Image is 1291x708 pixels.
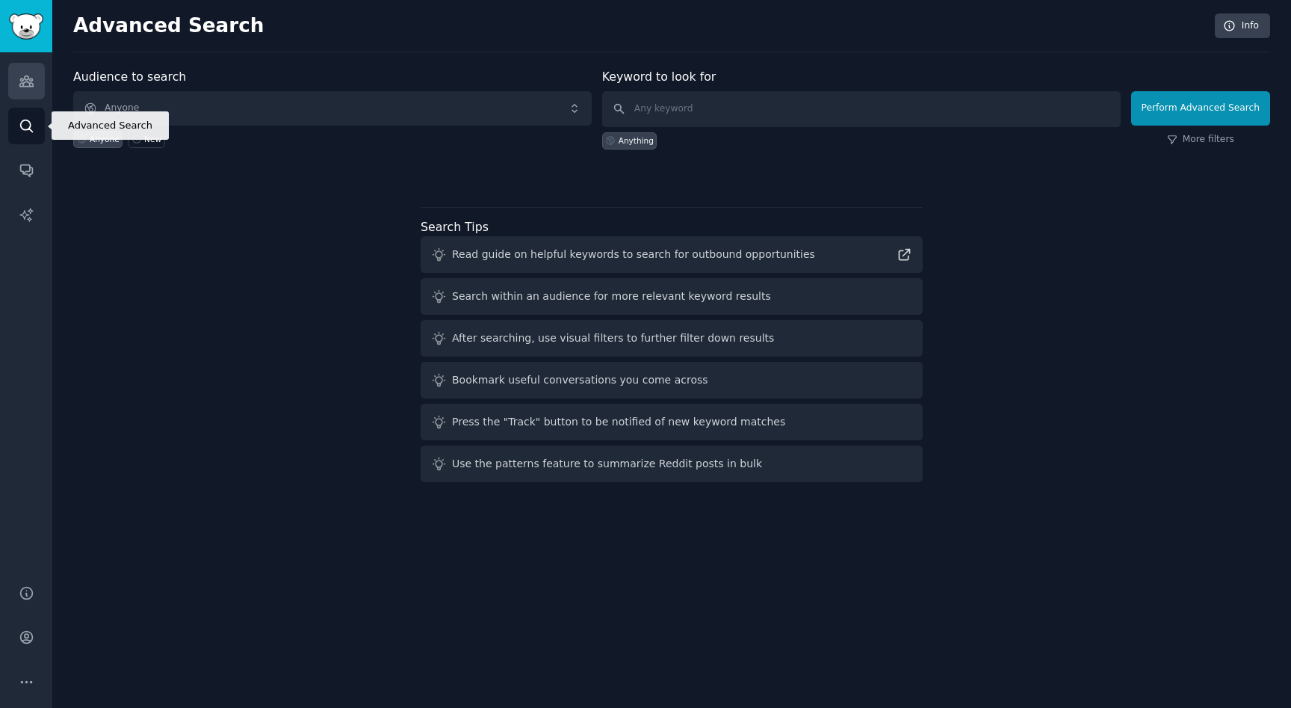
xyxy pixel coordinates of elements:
[452,372,708,388] div: Bookmark useful conversations you come across
[619,135,654,146] div: Anything
[1167,133,1234,147] a: More filters
[602,70,716,84] label: Keyword to look for
[452,414,785,430] div: Press the "Track" button to be notified of new keyword matches
[421,220,489,234] label: Search Tips
[602,91,1121,127] input: Any keyword
[452,289,771,304] div: Search within an audience for more relevant keyword results
[90,134,120,144] div: Anyone
[73,14,1207,38] h2: Advanced Search
[452,247,815,262] div: Read guide on helpful keywords to search for outbound opportunities
[452,456,762,472] div: Use the patterns feature to summarize Reddit posts in bulk
[1215,13,1270,39] a: Info
[73,91,592,126] button: Anyone
[452,330,774,346] div: After searching, use visual filters to further filter down results
[9,13,43,40] img: GummySearch logo
[73,70,186,84] label: Audience to search
[144,134,161,144] div: New
[1131,91,1270,126] button: Perform Advanced Search
[128,131,164,148] a: New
